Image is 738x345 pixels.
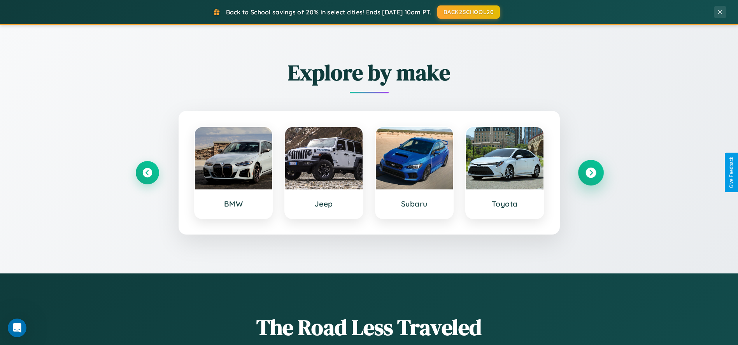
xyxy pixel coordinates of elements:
[384,199,445,208] h3: Subaru
[136,58,603,88] h2: Explore by make
[136,312,603,342] h1: The Road Less Traveled
[437,5,500,19] button: BACK2SCHOOL20
[474,199,536,208] h3: Toyota
[226,8,431,16] span: Back to School savings of 20% in select cities! Ends [DATE] 10am PT.
[8,319,26,337] iframe: Intercom live chat
[203,199,265,208] h3: BMW
[293,199,355,208] h3: Jeep
[729,157,734,188] div: Give Feedback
